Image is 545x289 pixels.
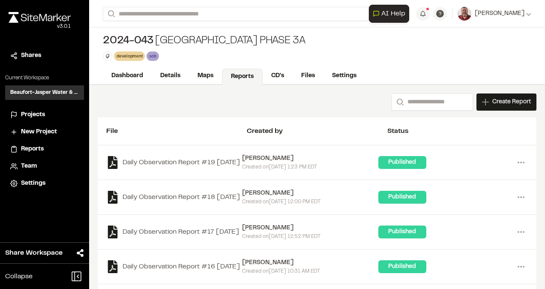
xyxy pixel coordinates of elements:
[10,162,79,171] a: Team
[114,51,145,60] div: development
[106,260,242,273] a: Daily Observation Report #16 [DATE]
[10,179,79,188] a: Settings
[106,156,242,169] a: Daily Observation Report #19 [DATE]
[5,271,33,282] span: Collapse
[10,127,79,137] a: New Project
[242,223,378,233] div: [PERSON_NAME]
[10,144,79,154] a: Reports
[323,68,365,84] a: Settings
[378,191,426,204] div: Published
[106,226,242,238] a: Daily Observation Report #17 [DATE]
[10,110,79,120] a: Projects
[152,68,189,84] a: Details
[242,233,378,241] div: Created on [DATE] 12:52 PM EDT
[103,7,118,21] button: Search
[242,189,378,198] div: [PERSON_NAME]
[242,163,378,171] div: Created on [DATE] 1:23 PM EDT
[369,5,413,23] div: Open AI Assistant
[21,127,57,137] span: New Project
[10,51,79,60] a: Shares
[103,34,153,48] span: 2024-043
[387,126,528,136] div: Status
[458,7,531,21] button: [PERSON_NAME]
[378,156,426,169] div: Published
[242,258,378,268] div: [PERSON_NAME]
[381,9,405,19] span: AI Help
[9,12,71,23] img: rebrand.png
[106,191,242,204] a: Daily Observation Report #18 [DATE]
[5,248,63,258] span: Share Workspace
[21,162,37,171] span: Team
[106,126,247,136] div: File
[222,69,263,85] a: Reports
[147,51,159,60] div: sob
[247,126,387,136] div: Created by
[10,89,79,96] h3: Beaufort-Jasper Water & Sewer Authority
[378,226,426,238] div: Published
[392,93,407,111] button: Search
[9,23,71,30] div: Oh geez...please don't...
[21,179,45,188] span: Settings
[492,97,531,107] span: Create Report
[21,110,45,120] span: Projects
[293,68,323,84] a: Files
[369,5,409,23] button: Open AI Assistant
[189,68,222,84] a: Maps
[242,198,378,206] div: Created on [DATE] 12:00 PM EDT
[263,68,293,84] a: CD's
[458,7,471,21] img: User
[5,74,84,82] p: Current Workspace
[103,34,305,48] div: [GEOGRAPHIC_DATA] Phase 3A
[378,260,426,273] div: Published
[103,51,112,61] button: Edit Tags
[103,68,152,84] a: Dashboard
[21,51,41,60] span: Shares
[242,154,378,163] div: [PERSON_NAME]
[475,9,524,18] span: [PERSON_NAME]
[242,268,378,275] div: Created on [DATE] 10:31 AM EDT
[21,144,44,154] span: Reports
